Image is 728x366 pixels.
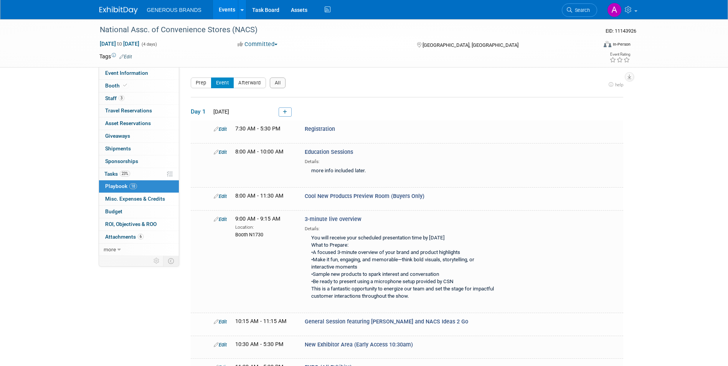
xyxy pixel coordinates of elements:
[123,83,127,87] i: Booth reservation complete
[99,67,179,79] a: Event Information
[607,3,622,17] img: Astrid Aguayo
[105,196,165,202] span: Misc. Expenses & Credits
[214,216,227,222] a: Edit
[105,208,122,214] span: Budget
[235,40,281,48] button: Committed
[572,7,590,13] span: Search
[305,165,502,178] div: more info included later.
[211,109,229,115] span: [DATE]
[99,7,138,14] img: ExhibitDay
[552,40,631,51] div: Event Format
[104,246,116,252] span: more
[99,105,179,117] a: Travel Reservations
[191,77,211,88] button: Prep
[105,133,130,139] span: Giveaways
[99,155,179,168] a: Sponsorships
[214,126,227,132] a: Edit
[609,53,630,56] div: Event Rating
[214,193,227,199] a: Edit
[99,231,179,243] a: Attachments6
[612,41,631,47] div: In-Person
[105,183,137,189] span: Playbook
[235,125,281,132] span: 7:30 AM - 5:30 PM
[150,256,163,266] td: Personalize Event Tab Strip
[99,53,132,60] td: Tags
[105,234,144,240] span: Attachments
[105,107,152,114] span: Travel Reservations
[214,342,227,348] a: Edit
[104,171,130,177] span: Tasks
[105,158,138,164] span: Sponsorships
[211,77,234,88] button: Event
[235,231,293,238] div: Booth N1730
[99,117,179,130] a: Asset Reservations
[119,95,124,101] span: 3
[99,92,179,105] a: Staff3
[105,82,129,89] span: Booth
[99,130,179,142] a: Giveaways
[305,193,424,199] span: Cool New Products Preview Room (Buyers Only)
[99,40,140,47] span: [DATE] [DATE]
[214,149,227,155] a: Edit
[99,244,179,256] a: more
[233,77,266,88] button: Afterward
[99,193,179,205] a: Misc. Expenses & Credits
[606,28,636,34] span: Event ID: 11143926
[105,120,151,126] span: Asset Reservations
[141,42,157,47] span: (4 days)
[163,256,179,266] td: Toggle Event Tabs
[105,145,131,152] span: Shipments
[423,42,518,48] span: [GEOGRAPHIC_DATA], [GEOGRAPHIC_DATA]
[99,180,179,193] a: Playbook18
[116,41,123,47] span: to
[305,232,502,303] div: You will receive your scheduled presentation time by [DATE] What to Prepare: •A focused 3-minute ...
[99,80,179,92] a: Booth
[99,143,179,155] a: Shipments
[235,341,284,348] span: 10:30 AM - 5:30 PM
[235,148,284,155] span: 8:00 AM - 10:00 AM
[99,206,179,218] a: Budget
[119,54,132,59] a: Edit
[120,171,130,176] span: 23%
[305,318,468,325] span: General Session featuring [PERSON_NAME] and NACS Ideas 2 Go
[99,218,179,231] a: ROI, Objectives & ROO
[105,70,148,76] span: Event Information
[129,183,137,189] span: 18
[270,77,286,88] button: All
[305,156,502,165] div: Details:
[105,221,157,227] span: ROI, Objectives & ROO
[305,223,502,232] div: Details:
[305,341,413,348] span: New Exhibitor Area (Early Access 10:30am)
[105,95,124,101] span: Staff
[99,168,179,180] a: Tasks23%
[235,216,281,222] span: 9:00 AM - 9:15 AM
[604,41,611,47] img: Format-Inperson.png
[191,107,210,116] span: Day 1
[97,23,586,37] div: National Assc. of Convenience Stores (NACS)
[305,149,353,155] span: Education Sessions
[305,216,362,223] span: 3-minute live overview
[147,7,201,13] span: GENEROUS BRANDS
[235,193,284,199] span: 8:00 AM - 11:30 AM
[615,82,623,87] span: help
[305,126,335,132] span: Registration
[235,223,293,231] div: Location:
[562,3,597,17] a: Search
[138,234,144,239] span: 6
[235,318,287,325] span: 10:15 AM - 11:15 AM
[214,319,227,325] a: Edit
